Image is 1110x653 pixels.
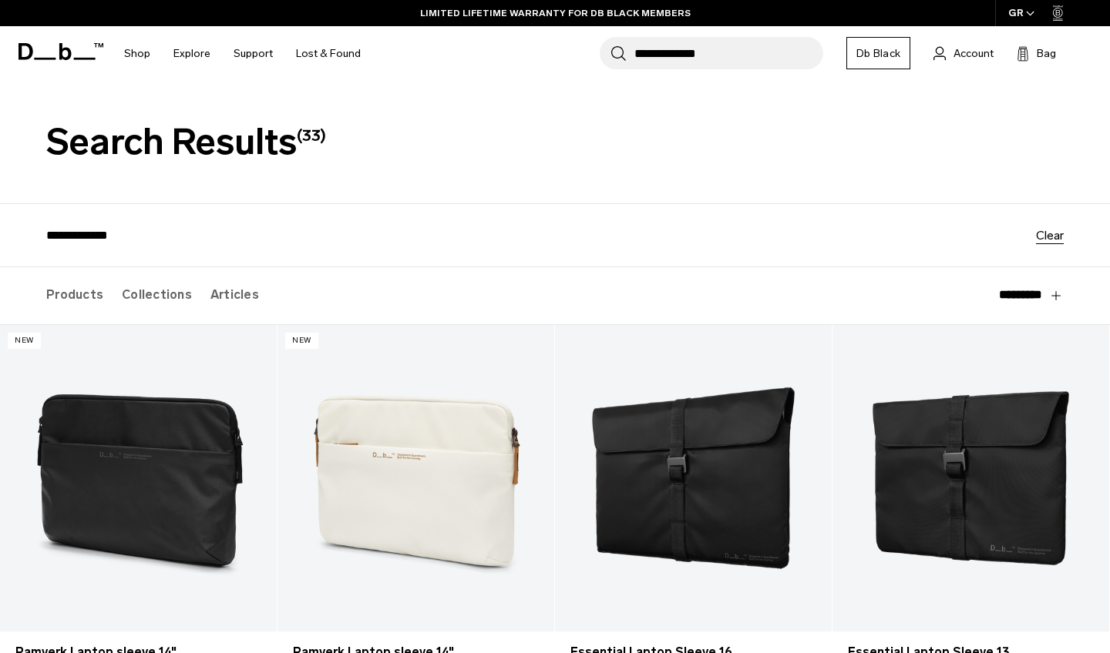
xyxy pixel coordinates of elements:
a: Ramverk Laptop sleeve 14 [277,325,554,632]
a: Support [234,26,273,81]
button: Bag [1017,44,1056,62]
a: Essential Laptop Sleeve 16 [555,325,832,632]
button: Clear [1036,229,1064,241]
label: Products [46,267,103,323]
a: Essential Laptop Sleeve 13 [832,325,1109,632]
p: New [285,333,318,349]
label: Collections [122,267,192,323]
nav: Main Navigation [113,26,372,81]
a: Account [933,44,994,62]
label: Articles [210,267,259,323]
span: Bag [1037,45,1056,62]
span: Search Results [46,120,326,163]
span: (33) [297,126,326,145]
a: LIMITED LIFETIME WARRANTY FOR DB BLACK MEMBERS [420,6,691,20]
a: Explore [173,26,210,81]
a: Lost & Found [296,26,361,81]
span: Account [954,45,994,62]
a: Db Black [846,37,910,69]
p: New [8,333,41,349]
a: Shop [124,26,150,81]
